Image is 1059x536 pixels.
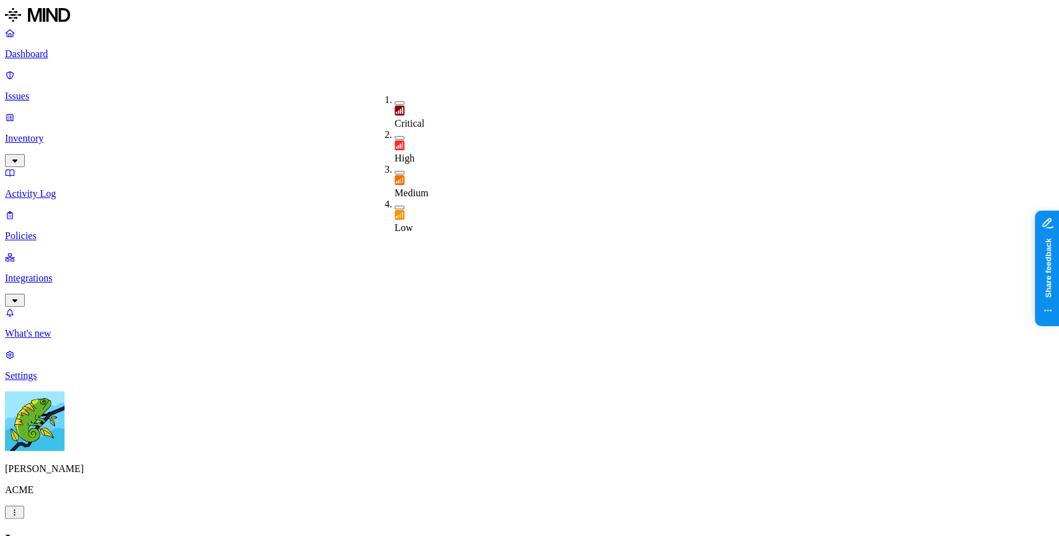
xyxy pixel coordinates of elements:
[5,5,70,25] img: MIND
[5,112,1054,165] a: Inventory
[395,175,404,185] img: severity-medium.svg
[395,210,404,220] img: severity-low.svg
[395,188,428,198] span: Medium
[5,70,1054,102] a: Issues
[5,252,1054,305] a: Integrations
[395,153,414,163] span: High
[5,5,1054,27] a: MIND
[395,222,413,233] span: Low
[5,370,1054,381] p: Settings
[5,230,1054,242] p: Policies
[5,91,1054,102] p: Issues
[395,118,424,129] span: Critical
[5,484,1054,496] p: ACME
[5,349,1054,381] a: Settings
[395,106,404,116] img: severity-critical.svg
[5,167,1054,199] a: Activity Log
[5,133,1054,144] p: Inventory
[5,188,1054,199] p: Activity Log
[5,48,1054,60] p: Dashboard
[395,140,404,150] img: severity-high.svg
[5,391,65,451] img: Yuval Meshorer
[5,328,1054,339] p: What's new
[5,273,1054,284] p: Integrations
[5,27,1054,60] a: Dashboard
[5,307,1054,339] a: What's new
[5,209,1054,242] a: Policies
